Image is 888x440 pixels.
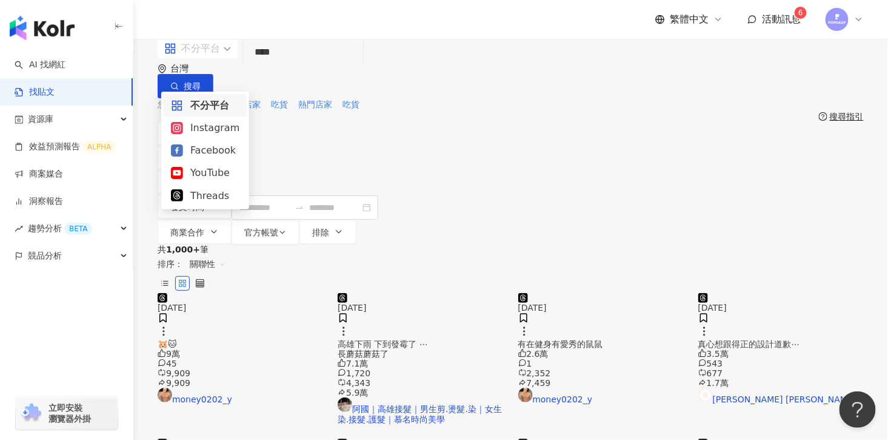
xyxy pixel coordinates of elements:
button: 吃貨 [342,98,360,112]
button: 熱門店家 [298,98,333,112]
button: 內容形式 [158,121,232,146]
div: 7.1萬 [338,359,503,368]
span: 排除 [312,228,329,237]
div: [DATE] [158,303,323,313]
div: 9,909 [158,378,323,388]
img: KOL Avatar [338,398,352,412]
div: 1,720 [338,368,503,378]
button: 追蹤數 [158,170,223,194]
span: 熱門店家 [298,99,332,111]
div: 677 [698,368,864,378]
span: 1,000+ [166,245,200,254]
span: 商業合作 [170,228,204,237]
div: 共 筆 [158,245,209,254]
button: 官方帳號 [232,220,299,245]
div: Instagram [171,120,239,135]
span: 關聯性 [190,254,226,274]
div: 1.7萬 [698,378,864,388]
div: Facebook [171,143,239,158]
span: rise [15,225,23,233]
div: 4,343 [338,378,503,388]
span: appstore [164,42,176,55]
span: 立即安裝 瀏覽器外掛 [48,402,91,424]
button: 類型 [158,146,215,170]
button: 排除 [299,220,356,244]
a: 效益預測報告ALPHA [15,141,116,153]
div: 不分平台 [164,39,220,58]
a: 找貼文 [15,86,55,98]
span: 搜尋 [184,81,201,91]
div: 搜尋指引 [830,112,864,121]
div: 台灣 [170,64,201,74]
button: 吃貨 [270,98,289,112]
div: 9,909 [158,368,323,378]
img: chrome extension [19,404,43,423]
span: 吃貨 [342,99,359,111]
div: 2.6萬 [518,349,684,359]
div: YouTube [171,165,239,180]
div: 高雄下雨 下到發霉了 ⋯ 長蘑菇蘑菇了 [338,339,503,359]
div: 真心想跟得正的設計道歉⋯ [698,339,864,349]
a: KOL Avatar阿國｜高雄接髮｜男生剪.燙髮.染｜女生染.接髮.護髮｜慕名時尚美學 [338,398,503,424]
span: appstore [171,100,183,112]
div: 1 [518,359,684,368]
span: swap-right [295,203,304,212]
div: Threads [171,188,239,203]
div: [DATE] [518,303,684,313]
span: to [295,203,304,212]
span: environment [158,64,167,73]
span: 6 [798,8,803,17]
img: KOL Avatar [698,388,713,402]
span: 官方帳號 [244,228,278,237]
a: KOL Avatarmoney0202_y [158,388,323,404]
div: 有在健身有愛秀的鼠鼠 [518,339,684,349]
a: KOL Avatarmoney0202_y [518,388,684,404]
span: 繁體中文 [670,13,709,26]
span: question-circle [819,112,827,121]
span: 資源庫 [28,106,53,133]
div: 排序： [158,254,864,274]
span: 趨勢分析 [28,215,92,242]
div: 45 [158,359,323,368]
img: KOL Avatar [518,388,533,402]
div: 3.5萬 [698,349,864,359]
button: 發文時間 [158,194,232,218]
span: 吃貨 [271,99,288,111]
a: chrome extension立即安裝 瀏覽器外掛 [16,397,118,430]
iframe: Help Scout Beacon - Open [840,391,876,428]
div: 2,352 [518,368,684,378]
div: [DATE] [338,303,503,313]
div: 7,459 [518,378,684,388]
span: 您可能感興趣： [158,99,217,111]
div: 9萬 [158,349,323,359]
div: 5.9萬 [338,388,503,398]
sup: 6 [795,7,807,19]
a: searchAI 找網紅 [15,59,65,71]
a: KOL Avatar[PERSON_NAME] [PERSON_NAME] [698,388,864,404]
button: 搜尋 [158,74,213,98]
div: BETA [64,223,92,235]
div: 🐹🐱 [158,339,323,349]
a: 商案媒合 [15,168,63,180]
a: 洞察報告 [15,195,63,208]
div: 不分平台 [171,98,239,113]
img: logo [10,16,75,40]
span: 活動訊息 [762,13,801,25]
div: 543 [698,359,864,368]
div: [DATE] [698,303,864,313]
span: 競品分析 [28,242,62,269]
img: KOL Avatar [158,388,172,402]
img: images.png [826,8,849,31]
button: 商業合作 [158,220,232,244]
